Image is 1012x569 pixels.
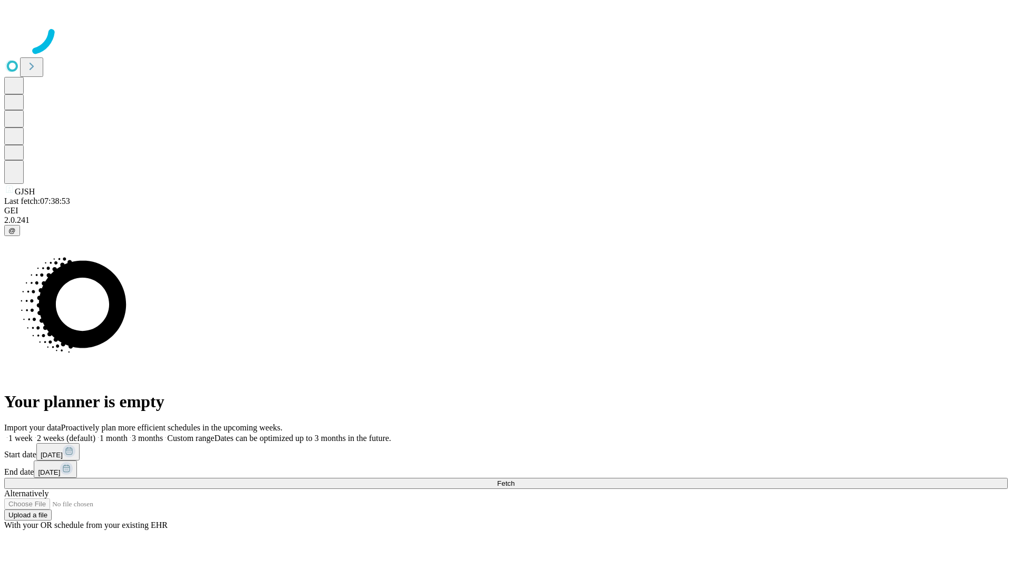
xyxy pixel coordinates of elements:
[8,227,16,234] span: @
[4,215,1008,225] div: 2.0.241
[41,451,63,459] span: [DATE]
[215,434,391,443] span: Dates can be optimized up to 3 months in the future.
[4,423,61,432] span: Import your data
[38,468,60,476] span: [DATE]
[4,197,70,205] span: Last fetch: 07:38:53
[36,443,80,460] button: [DATE]
[37,434,95,443] span: 2 weeks (default)
[4,521,168,529] span: With your OR schedule from your existing EHR
[132,434,163,443] span: 3 months
[167,434,214,443] span: Custom range
[4,460,1008,478] div: End date
[497,479,514,487] span: Fetch
[4,489,48,498] span: Alternatively
[4,509,52,521] button: Upload a file
[34,460,77,478] button: [DATE]
[61,423,283,432] span: Proactively plan more efficient schedules in the upcoming weeks.
[4,225,20,236] button: @
[4,392,1008,411] h1: Your planner is empty
[4,443,1008,460] div: Start date
[4,206,1008,215] div: GEI
[15,187,35,196] span: GJSH
[4,478,1008,489] button: Fetch
[8,434,33,443] span: 1 week
[100,434,128,443] span: 1 month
